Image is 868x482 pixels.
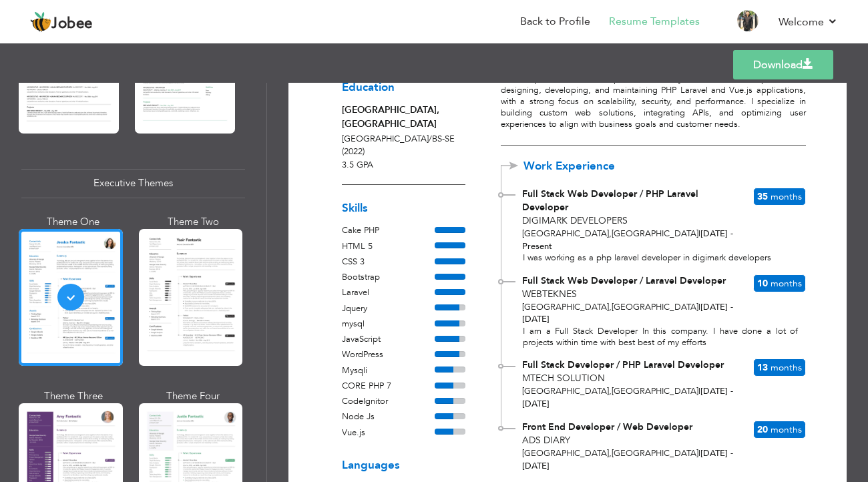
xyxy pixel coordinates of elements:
span: Months [771,277,802,290]
div: Vue.js [342,427,435,440]
div: mysql [342,318,435,331]
div: Cake PHP [342,224,435,238]
span: [GEOGRAPHIC_DATA] [GEOGRAPHIC_DATA] [522,385,698,397]
h3: Languages [342,459,465,472]
a: Back to Profile [520,14,590,29]
img: jobee.io [30,11,51,33]
h3: Skills [342,202,465,215]
div: I was working as a php laravel developer in digimark developers [501,252,806,264]
span: 10 [757,277,768,290]
span: Ads Diary [522,434,570,447]
span: 20 [757,423,768,436]
h3: Education [342,81,465,94]
span: | [698,447,700,459]
span: , [609,447,612,459]
span: 35 [757,190,768,203]
span: Full Stack Developer / PHP Laravel Developer [522,358,724,371]
span: Full Stack Web Developer / PHP Laravel Developer [522,188,698,214]
div: Theme Two [142,215,246,229]
span: WebTeknes [522,288,577,300]
div: Mysqli [342,365,435,378]
img: Profile Img [737,10,758,31]
span: Months [771,190,802,203]
div: JavaScript [342,333,435,346]
div: Node Js [342,411,435,424]
span: | [698,385,700,397]
span: , [609,301,612,313]
div: Executive Themes [21,169,245,198]
p: I am a professional developer with over of extensive experience in designing, developing, and mai... [501,73,806,130]
div: Theme Three [21,389,126,403]
div: Jquery [342,302,435,316]
span: [GEOGRAPHIC_DATA] [GEOGRAPHIC_DATA] [522,301,698,313]
div: WordPress [342,348,435,362]
span: Work Experience [523,160,636,173]
div: CORE PHP 7 [342,380,435,393]
a: Resume Templates [609,14,700,29]
span: Mtech Solution [522,372,605,385]
span: , [609,385,612,397]
span: Front End Developer / Web Developer [522,421,692,433]
a: Welcome [779,14,838,30]
span: [DATE] - [DATE] [522,385,733,410]
div: I am a Full Stack Developer In this company. I have done a lot of projects within time with best ... [501,326,806,349]
div: CodeIgnitor [342,395,435,409]
span: Months [771,361,802,374]
span: | [698,228,700,240]
span: [DATE] - [DATE] [522,447,733,472]
div: Theme Four [142,389,246,403]
span: Digimark Developers [522,214,628,227]
div: Laravel [342,286,435,300]
a: Jobee [30,11,93,33]
div: CSS 3 [342,256,435,269]
span: Months [771,423,802,436]
span: [GEOGRAPHIC_DATA] [GEOGRAPHIC_DATA] [522,228,698,240]
span: / [429,133,432,145]
span: Full Stack Web Developer / Laravel Developer [522,274,726,287]
span: [DATE] - [DATE] [522,301,733,326]
span: Jobee [51,17,93,31]
span: [GEOGRAPHIC_DATA] [GEOGRAPHIC_DATA] [522,447,698,459]
div: [GEOGRAPHIC_DATA], [GEOGRAPHIC_DATA] [342,103,465,131]
span: 13 [757,361,768,374]
a: Download [733,50,833,79]
span: , [609,228,612,240]
span: 3.5 GPA [342,159,373,171]
div: HTML 5 [342,240,435,254]
div: Theme One [21,215,126,229]
div: Bootstrap [342,271,435,284]
span: [DATE] - Present [522,228,733,252]
span: (2022) [342,146,365,158]
span: | [698,301,700,313]
span: [GEOGRAPHIC_DATA] BS-SE [342,133,455,145]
